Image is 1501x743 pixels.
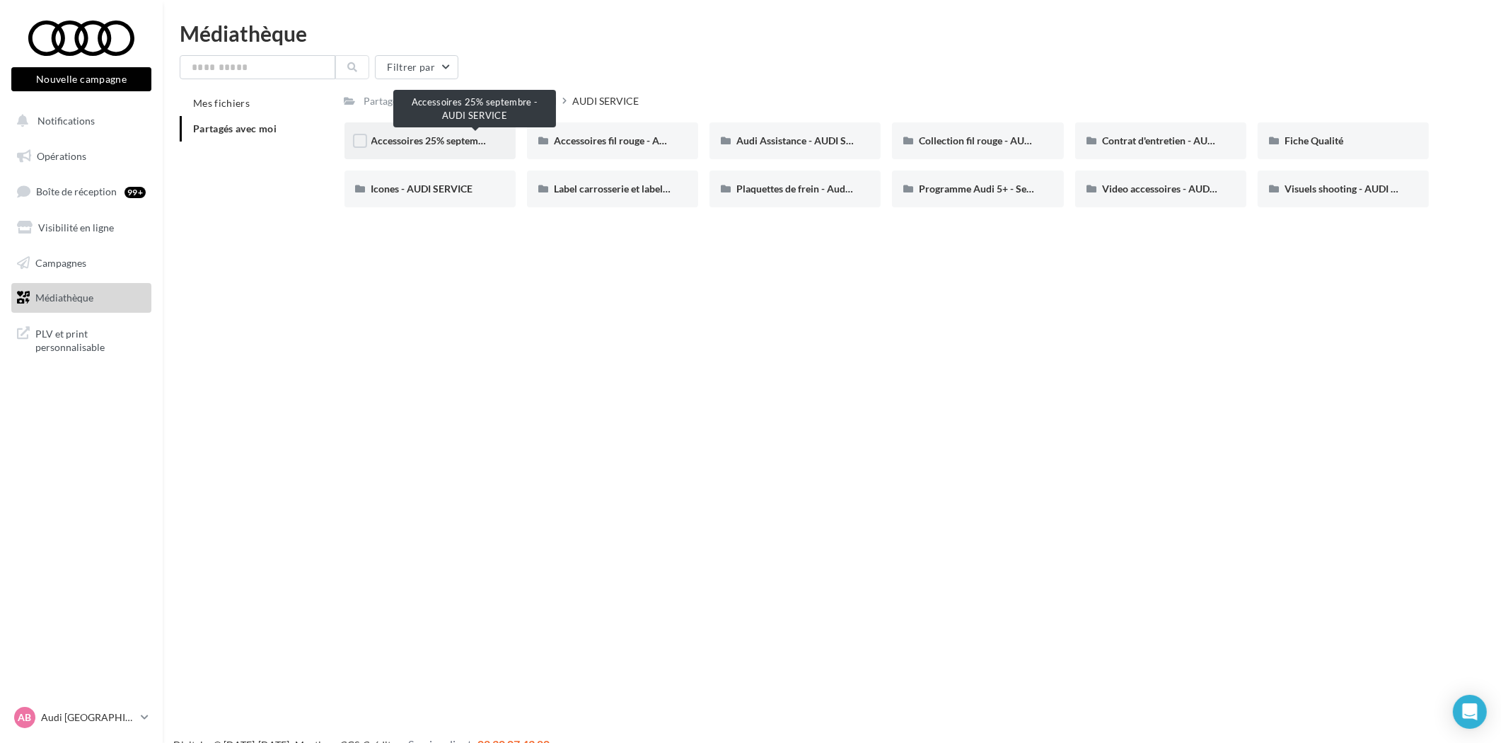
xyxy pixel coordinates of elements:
[1102,183,1254,195] span: Video accessoires - AUDI SERVICE
[573,94,639,108] div: AUDI SERVICE
[41,710,135,725] p: Audi [GEOGRAPHIC_DATA]
[1102,134,1259,146] span: Contrat d'entretien - AUDI SERVICE
[37,115,95,127] span: Notifications
[736,134,880,146] span: Audi Assistance - AUDI SERVICE
[8,248,154,278] a: Campagnes
[393,90,556,127] div: Accessoires 25% septembre - AUDI SERVICE
[1453,695,1487,729] div: Open Intercom Messenger
[1285,134,1343,146] span: Fiche Qualité
[8,213,154,243] a: Visibilité en ligne
[8,283,154,313] a: Médiathèque
[11,67,151,91] button: Nouvelle campagne
[193,97,250,109] span: Mes fichiers
[364,94,444,108] div: Partagés avec moi
[180,23,1484,44] div: Médiathèque
[37,150,86,162] span: Opérations
[919,183,1152,195] span: Programme Audi 5+ - Segments 2&3 - AUDI SERVICE
[8,318,154,360] a: PLV et print personnalisable
[38,221,114,234] span: Visibilité en ligne
[8,106,149,136] button: Notifications
[919,134,1076,146] span: Collection fil rouge - AUDI SERVICE
[375,55,458,79] button: Filtrer par
[11,704,151,731] a: AB Audi [GEOGRAPHIC_DATA]
[193,122,277,134] span: Partagés avec moi
[35,324,146,355] span: PLV et print personnalisable
[554,183,784,195] span: Label carrosserie et label pare-brise - AUDI SERVICE
[554,134,718,146] span: Accessoires fil rouge - AUDI SERVICE
[124,187,146,198] div: 99+
[8,176,154,207] a: Boîte de réception99+
[35,256,86,268] span: Campagnes
[371,183,473,195] span: Icones - AUDI SERVICE
[1285,183,1430,195] span: Visuels shooting - AUDI SERVICE
[736,183,883,195] span: Plaquettes de frein - Audi Service
[18,710,32,725] span: AB
[36,185,117,197] span: Boîte de réception
[371,134,567,146] span: Accessoires 25% septembre - AUDI SERVICE
[8,142,154,171] a: Opérations
[35,292,93,304] span: Médiathèque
